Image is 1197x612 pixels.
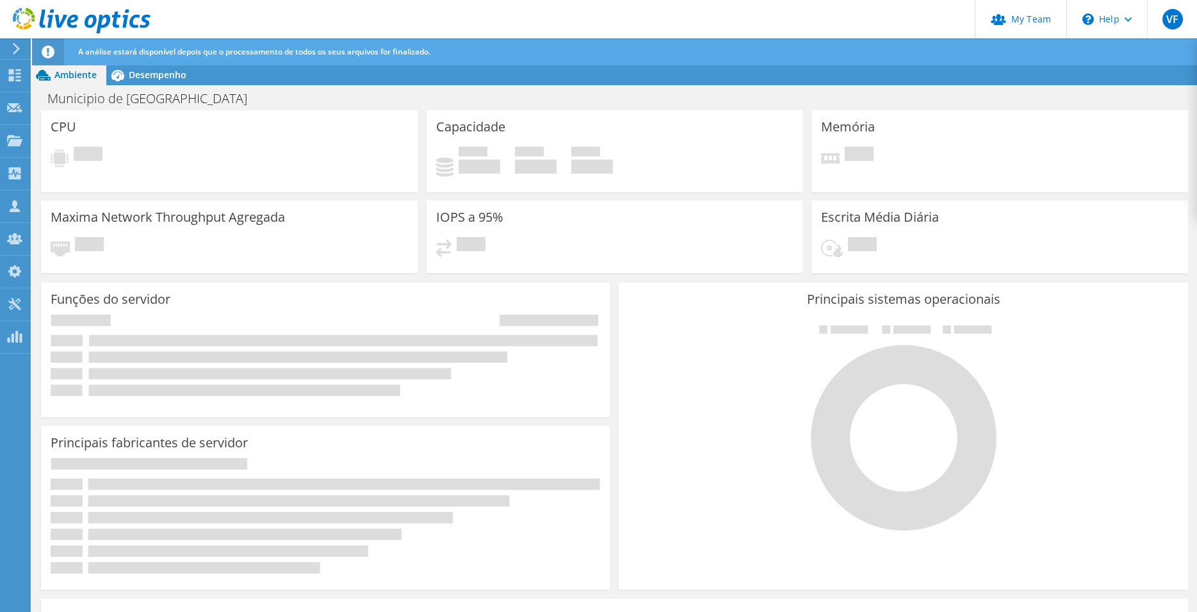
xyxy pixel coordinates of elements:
span: Pendente [457,237,485,254]
h3: Principais sistemas operacionais [628,292,1178,306]
span: Pendente [848,237,877,254]
h3: Capacidade [436,120,505,134]
span: A análise estará disponível depois que o processamento de todos os seus arquivos for finalizado. [78,46,430,57]
h4: 0 GiB [515,160,557,174]
h3: Maxima Network Throughput Agregada [51,210,285,224]
span: Pendente [75,237,104,254]
h3: Funções do servidor [51,292,170,306]
h4: 0 GiB [459,160,500,174]
span: VF [1162,9,1183,29]
span: Ambiente [54,69,97,81]
h3: CPU [51,120,76,134]
svg: \n [1082,13,1094,25]
h3: Escrita Média Diária [821,210,939,224]
h3: Memória [821,120,875,134]
h1: Municipio de [GEOGRAPHIC_DATA] [42,92,267,106]
span: Pendente [74,147,102,164]
span: Total [571,147,600,160]
h3: IOPS a 95% [436,210,503,224]
span: Disponível [515,147,544,160]
span: Desempenho [129,69,186,81]
h3: Principais fabricantes de servidor [51,436,248,450]
span: Usado [459,147,487,160]
span: Pendente [845,147,874,164]
h4: 0 GiB [571,160,613,174]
